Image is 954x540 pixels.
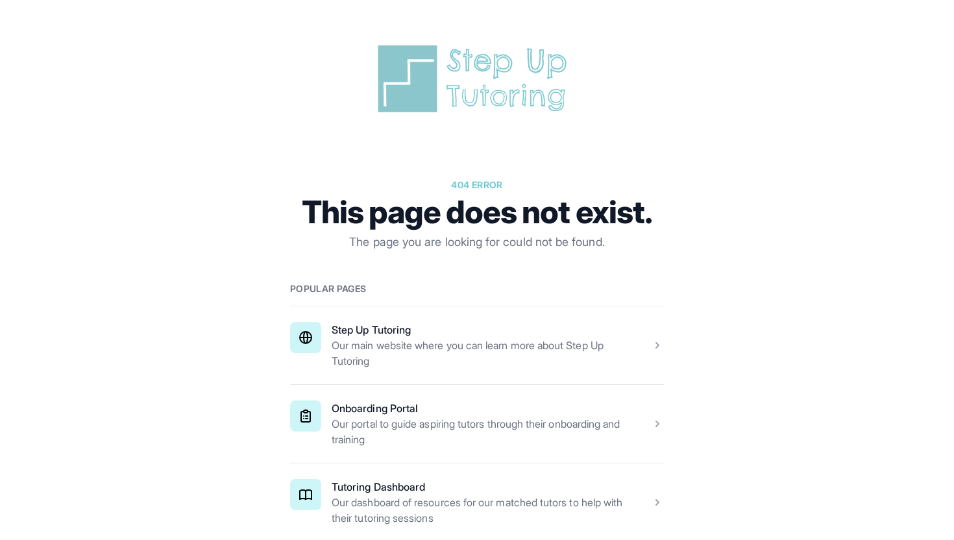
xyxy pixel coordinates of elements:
[332,480,425,493] a: Tutoring Dashboard
[332,323,411,336] a: Step Up Tutoring
[373,42,581,116] img: Step Up Tutoring horizontal logo
[290,178,664,191] p: 404 error
[290,197,664,228] h1: This page does not exist.
[290,233,664,251] p: The page you are looking for could not be found.
[290,282,664,295] h2: Popular pages
[332,402,418,415] a: Onboarding Portal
